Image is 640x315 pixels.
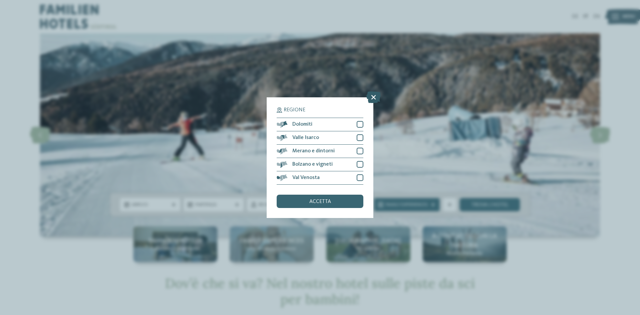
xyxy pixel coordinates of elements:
span: Val Venosta [292,175,320,180]
span: Dolomiti [292,122,312,127]
span: accetta [309,199,331,204]
span: Bolzano e vigneti [292,162,333,167]
span: Valle Isarco [292,135,319,140]
span: Regione [284,107,305,113]
span: Merano e dintorni [292,148,335,154]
